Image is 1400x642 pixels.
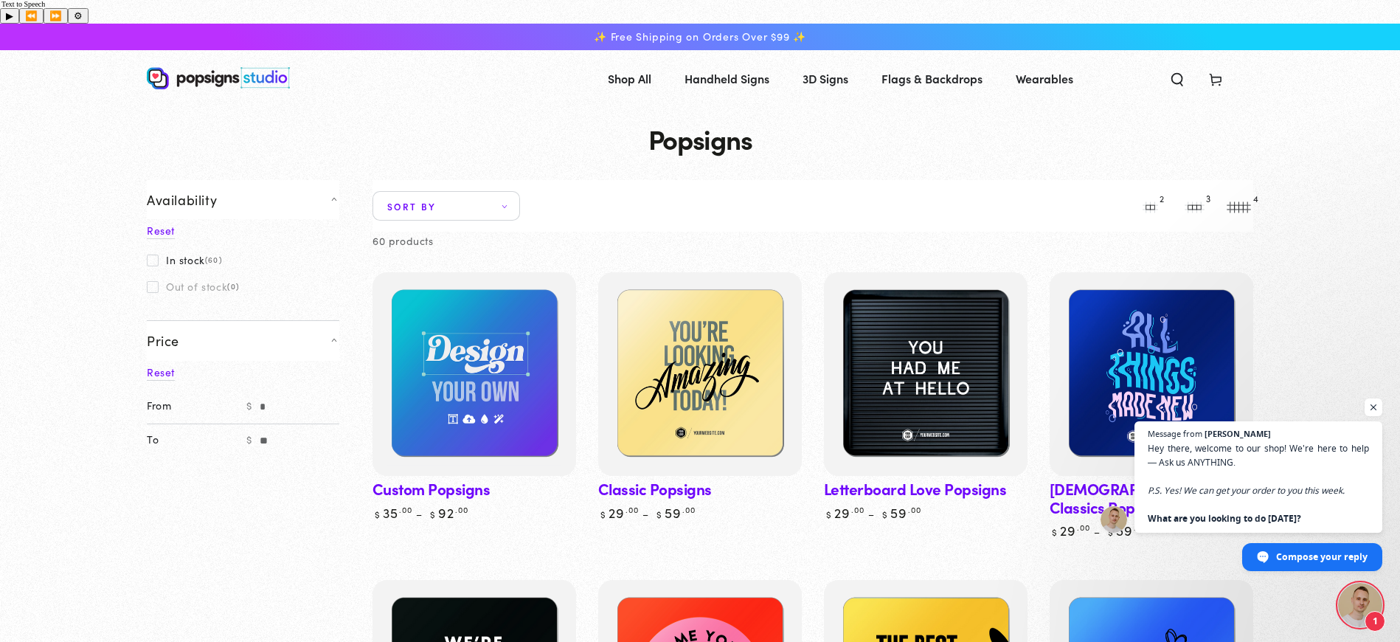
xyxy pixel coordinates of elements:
[147,332,179,349] span: Price
[597,59,662,98] a: Shop All
[44,8,68,24] button: Forward
[594,30,806,44] span: ✨ Free Shipping on Orders Over $99 ✨
[1148,429,1202,438] span: Message from
[685,68,769,89] span: Handheld Signs
[372,191,520,221] summary: Sort by
[1365,611,1385,632] span: 1
[881,68,983,89] span: Flags & Backdrops
[147,124,1253,153] h1: Popsigns
[147,424,239,457] label: To
[227,282,239,291] span: (0)
[1016,68,1073,89] span: Wearables
[1158,62,1196,94] summary: Search our site
[1205,429,1271,438] span: [PERSON_NAME]
[1050,272,1253,476] a: Baptism Classics PopsignsBaptism Classics Popsigns
[372,272,576,476] a: Custom PopsignsCustom Popsigns
[608,68,651,89] span: Shop All
[147,390,239,424] label: From
[824,272,1028,476] a: Letterboard Love PopsignsLetterboard Love Popsigns
[598,272,802,476] a: Classic PopsignsClassic Popsigns
[1148,441,1369,525] span: Hey there, welcome to our shop! We're here to help — Ask us ANYTHING.
[239,390,260,424] span: $
[803,68,848,89] span: 3D Signs
[1135,191,1165,221] button: 2
[1179,191,1209,221] button: 3
[147,223,175,239] a: Reset
[147,365,175,381] a: Reset
[68,8,89,24] button: Settings
[1276,544,1368,570] span: Compose your reply
[147,191,217,208] span: Availability
[791,59,859,98] a: 3D Signs
[1005,59,1084,98] a: Wearables
[147,254,222,266] label: In stock
[147,180,339,219] summary: Availability
[147,67,290,89] img: Popsigns Studio
[147,280,239,292] label: Out of stock
[205,255,222,264] span: (60)
[239,424,260,457] span: $
[1338,583,1382,627] div: Open chat
[147,320,339,360] summary: Price
[372,232,434,250] p: 60 products
[870,59,994,98] a: Flags & Backdrops
[673,59,780,98] a: Handheld Signs
[19,8,44,24] button: Previous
